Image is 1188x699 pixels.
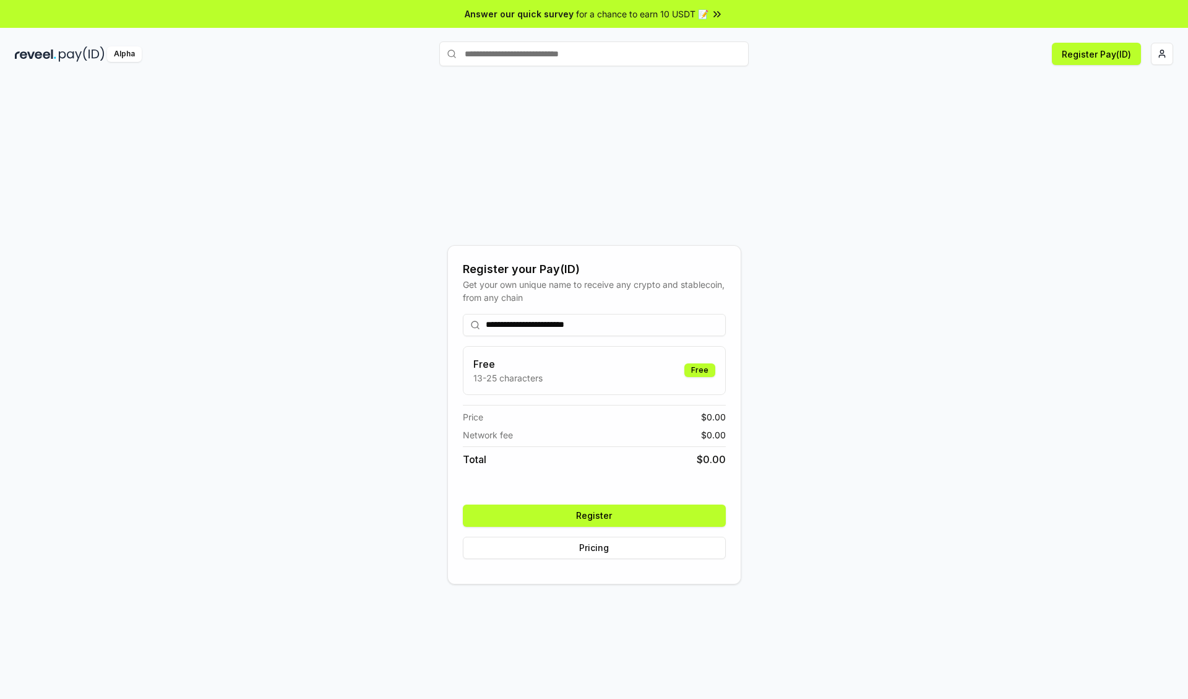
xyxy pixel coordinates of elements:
[463,505,726,527] button: Register
[1052,43,1141,65] button: Register Pay(ID)
[463,428,513,441] span: Network fee
[463,537,726,559] button: Pricing
[15,46,56,62] img: reveel_dark
[107,46,142,62] div: Alpha
[463,452,486,467] span: Total
[463,261,726,278] div: Register your Pay(ID)
[576,7,708,20] span: for a chance to earn 10 USDT 📝
[473,357,543,371] h3: Free
[59,46,105,62] img: pay_id
[473,371,543,384] p: 13-25 characters
[463,410,483,423] span: Price
[465,7,574,20] span: Answer our quick survey
[701,428,726,441] span: $ 0.00
[463,278,726,304] div: Get your own unique name to receive any crypto and stablecoin, from any chain
[701,410,726,423] span: $ 0.00
[684,363,715,377] div: Free
[697,452,726,467] span: $ 0.00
